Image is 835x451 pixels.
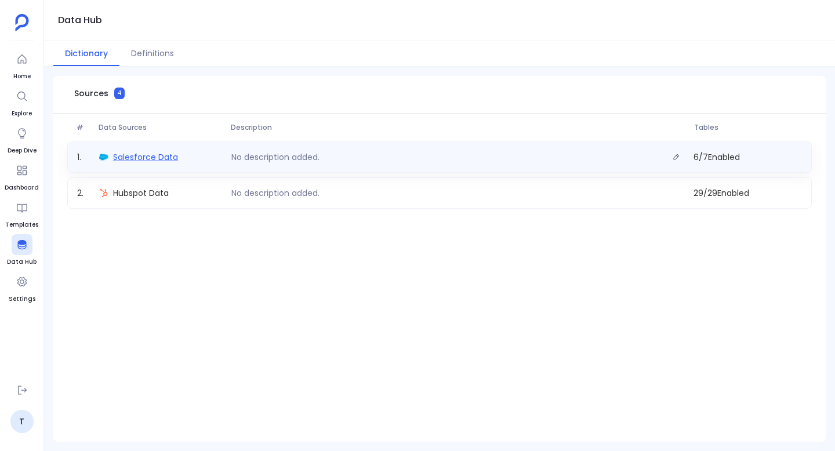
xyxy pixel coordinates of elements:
span: Dashboard [5,183,39,192]
span: Description [226,123,689,132]
a: Dashboard [5,160,39,192]
span: Tables [689,123,807,132]
span: 1 . [72,149,95,165]
img: petavue logo [15,14,29,31]
a: Deep Dive [8,123,37,155]
span: Home [12,72,32,81]
span: Deep Dive [8,146,37,155]
a: Data Hub [7,234,37,267]
span: Hubspot Data [113,187,169,199]
span: Data Sources [94,123,226,132]
span: Templates [5,220,38,230]
a: Home [12,49,32,81]
h1: Data Hub [58,12,102,28]
span: 6 / 7 Enabled [689,149,807,165]
span: Settings [9,294,35,304]
span: 2 . [72,187,95,199]
span: 29 / 29 Enabled [689,187,807,199]
a: T [10,410,34,433]
span: Explore [12,109,32,118]
p: No description added. [227,151,324,163]
button: Edit description. [668,149,684,165]
span: Data Hub [7,257,37,267]
p: No description added. [227,187,324,199]
span: Salesforce Data [113,151,178,163]
a: Templates [5,197,38,230]
span: 4 [114,88,125,99]
a: Settings [9,271,35,304]
button: Definitions [119,41,186,66]
span: Sources [74,88,108,99]
span: # [72,123,94,132]
a: Explore [12,86,32,118]
button: Dictionary [53,41,119,66]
